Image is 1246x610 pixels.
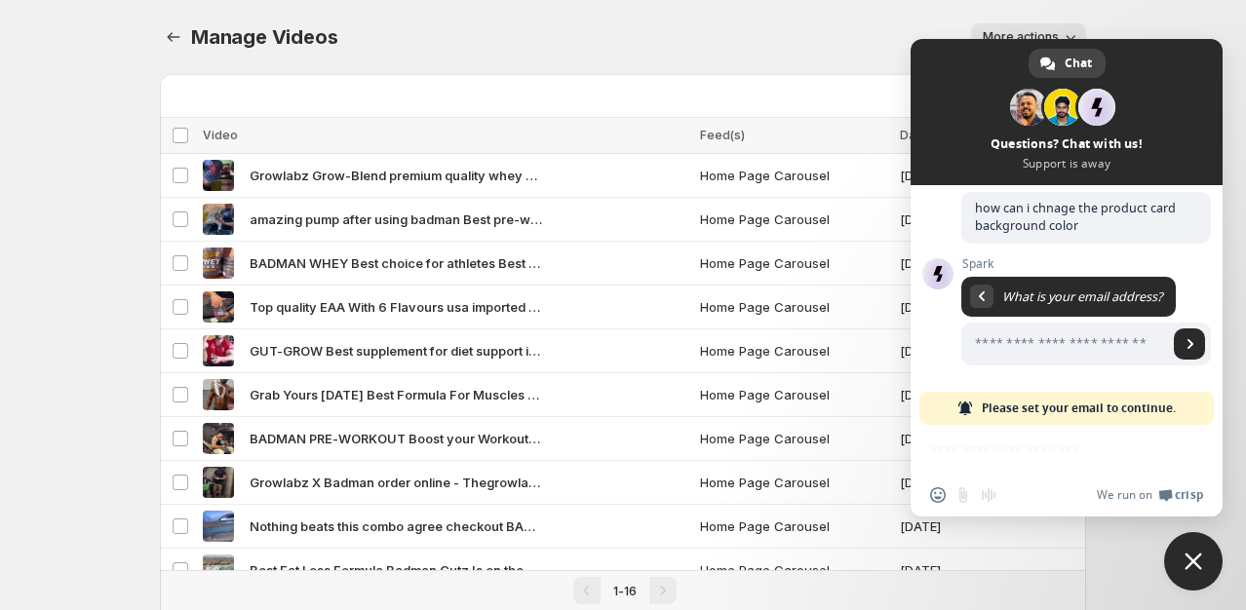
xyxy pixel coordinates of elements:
[894,505,1007,549] td: [DATE]
[900,128,968,142] span: Date added
[203,335,234,366] img: GUT-GROW Best supplement for diet support increase gut health increase appetite improves digestio...
[894,154,1007,198] td: [DATE]
[700,429,888,448] span: Home Page Carousel
[700,253,888,273] span: Home Page Carousel
[700,128,745,142] span: Feed(s)
[250,341,542,361] span: GUT-GROW Best supplement for diet support increase gut health increase appetite improves digestio...
[894,373,1007,417] td: [DATE]
[961,257,1211,271] span: Spark
[894,286,1007,329] td: [DATE]
[970,285,993,308] div: Return to message
[700,166,888,185] span: Home Page Carousel
[982,392,1176,425] span: Please set your email to continue.
[1097,487,1203,503] a: We run onCrisp
[1175,487,1203,503] span: Crisp
[894,329,1007,373] td: [DATE]
[1174,328,1205,360] span: Send
[1002,288,1162,305] span: What is your email address?
[983,29,1059,45] span: More actions
[1065,49,1092,78] span: Chat
[250,385,542,404] span: Grab Yours [DATE] Best Formula For Muscles A Unique combination of gaining ingredients OFFER PRIC...
[971,23,1086,51] button: More actions
[250,253,542,273] span: BADMAN WHEY Best choice for athletes Best for lean muscles gain 24G protein 12G carbs order onlin...
[700,560,888,580] span: Home Page Carousel
[191,25,337,49] span: Manage Videos
[203,423,234,454] img: BADMAN PRE-WORKOUT Boost your Workout grow_labz
[700,516,888,536] span: Home Page Carousel
[250,297,542,317] span: Top quality EAA With 6 Flavours usa imported ingredients 3rd party lab tested 0 sugar supplements...
[961,323,1168,365] input: Enter your email address...
[700,297,888,317] span: Home Page Carousel
[160,570,1086,610] nav: Pagination
[975,200,1176,234] span: how can i chnage the product card background color
[203,204,234,235] img: amazing pump after using badman Best pre-workout 50 servings 400G Pump Focus Energy strength perf...
[700,473,888,492] span: Home Page Carousel
[1029,49,1106,78] div: Chat
[894,461,1007,505] td: [DATE]
[930,487,946,503] span: Insert an emoji
[894,549,1007,592] td: [DATE]
[250,473,542,492] span: Growlabz X Badman order online - Thegrowlabzcom For queires Contact - [PHONE_NUMBER] supplements ...
[160,23,187,51] button: Manage Videos
[203,291,234,323] img: Top quality EAA With 6 Flavours usa imported ingredients 3rd party lab tested 0 sugar supplements...
[203,554,234,586] img: Best Fat Loss Formula Badman Cutz Is on the Way thefitfuelnutrition
[700,341,888,361] span: Home Page Carousel
[894,198,1007,242] td: [DATE]
[203,379,234,410] img: Grab Yours Today Best Formula For Muscles A Unique combination of gaining ingredients OFFER PRICE...
[203,248,234,279] img: BADMAN WHEY Best choice for athletes Best for lean muscles gain 24G protein 12G carbs order onlin...
[894,242,1007,286] td: [DATE]
[250,560,542,580] span: Best Fat Loss Formula Badman Cutz Is on the Way thefitfuelnutrition
[700,210,888,229] span: Home Page Carousel
[203,511,234,542] img: Nothing beats this combo agree checkout BADMAN pre workout grow_labz Badman Preworkout is The mos...
[203,128,238,142] span: Video
[203,160,234,191] img: Growlabz Grow-Blend premium quality whey protein contains 24G per scoop whey protein 60 servings ...
[250,210,542,229] span: amazing pump after using badman Best pre-workout 50 servings 400G Pump Focus Energy strength perf...
[700,385,888,404] span: Home Page Carousel
[1097,487,1152,503] span: We run on
[203,467,234,498] img: Growlabz X Badman order online - Thegrowlabzcom For queires Contact - 9958711174 supplements orig...
[250,429,542,448] span: BADMAN PRE-WORKOUT Boost your Workout grow_labz
[250,166,542,185] span: Growlabz Grow-Blend premium quality whey protein contains 24G per scoop whey protein 60 servings ...
[250,516,542,536] span: Nothing beats this combo agree checkout BADMAN pre workout grow_labz Badman Preworkout is The mos...
[1164,532,1223,591] div: Close chat
[613,584,637,598] span: 1-16
[894,417,1007,461] td: [DATE]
